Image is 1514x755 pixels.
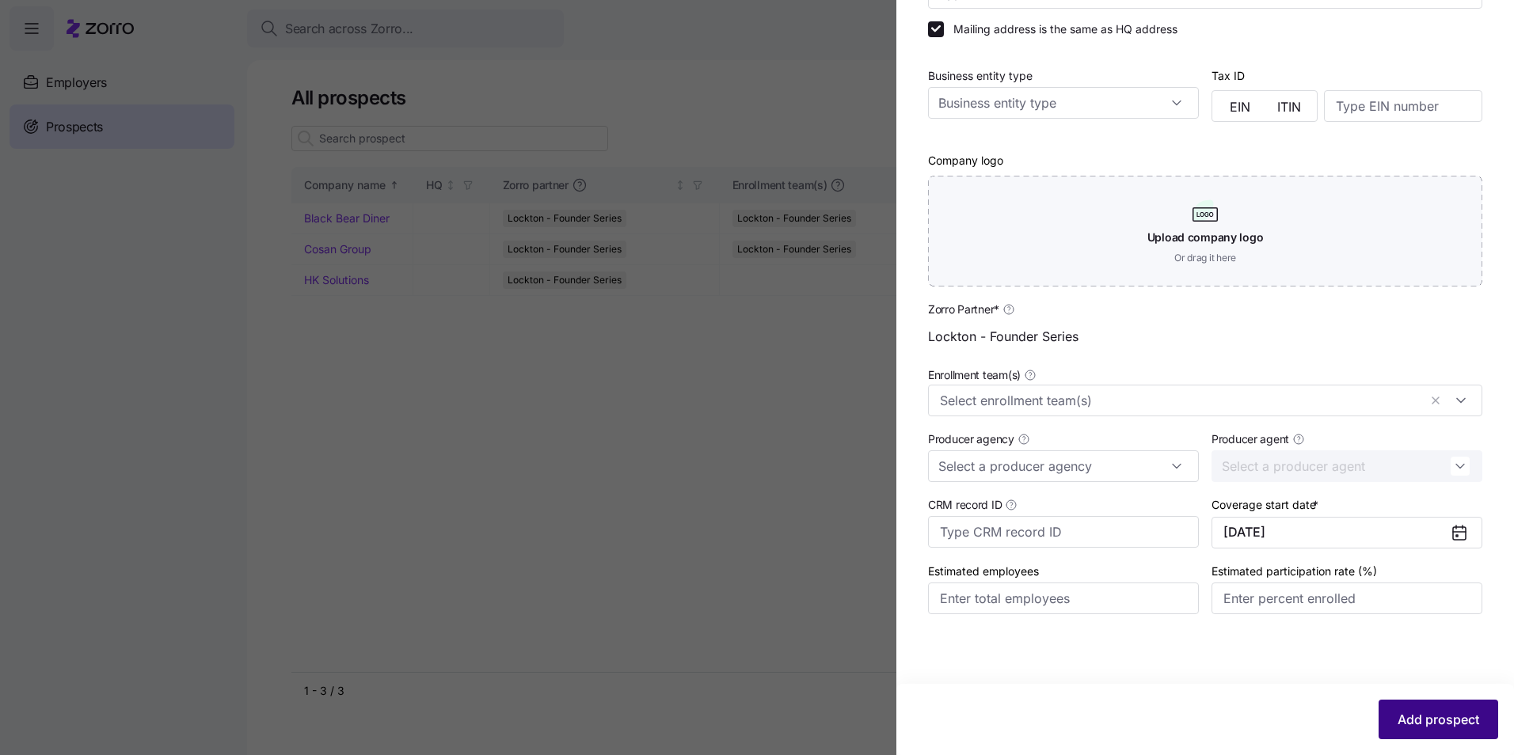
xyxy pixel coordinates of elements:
[928,450,1199,482] input: Select a producer agency
[928,152,1003,169] label: Company logo
[1212,582,1482,614] input: Enter percent enrolled
[1398,710,1479,729] span: Add prospect
[1212,67,1245,85] label: Tax ID
[1324,90,1482,122] input: Type EIN number
[1212,496,1322,514] label: Coverage start date
[928,67,1033,85] label: Business entity type
[1277,101,1301,113] span: ITIN
[1212,450,1482,482] input: Select a producer agent
[944,21,1177,37] label: Mailing address is the same as HQ address
[928,563,1039,580] label: Estimated employees
[928,582,1199,614] input: Enter total employees
[1212,431,1289,447] span: Producer agent
[940,390,1418,411] input: Select enrollment team(s)
[1230,101,1250,113] span: EIN
[1212,563,1377,580] label: Estimated participation rate (%)
[1379,700,1498,739] button: Add prospect
[1212,517,1482,548] button: [DATE]
[928,87,1199,119] input: Business entity type
[928,367,1021,383] span: Enrollment team(s)
[928,497,1002,513] span: CRM record ID
[928,516,1199,548] input: Type CRM record ID
[928,302,999,317] span: Zorro Partner *
[928,431,1014,447] span: Producer agency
